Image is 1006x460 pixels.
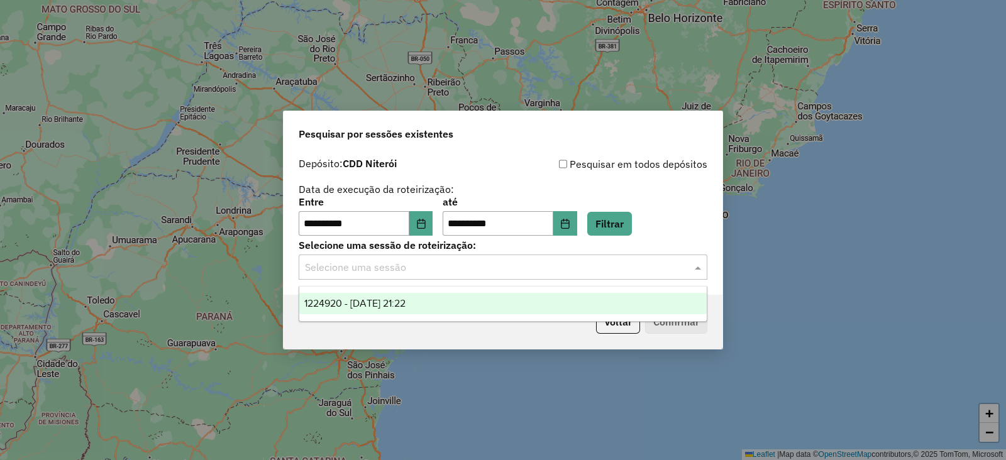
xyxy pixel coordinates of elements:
[343,157,397,170] strong: CDD Niterói
[299,126,453,141] span: Pesquisar por sessões existentes
[304,298,406,309] span: 1224920 - [DATE] 21:22
[587,212,632,236] button: Filtrar
[299,182,454,197] label: Data de execução da roteirização:
[596,310,640,334] button: Voltar
[299,238,707,253] label: Selecione uma sessão de roteirização:
[299,286,707,322] ng-dropdown-panel: Options list
[553,211,577,236] button: Choose Date
[409,211,433,236] button: Choose Date
[299,194,433,209] label: Entre
[443,194,577,209] label: até
[299,156,397,171] label: Depósito:
[503,156,707,172] div: Pesquisar em todos depósitos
